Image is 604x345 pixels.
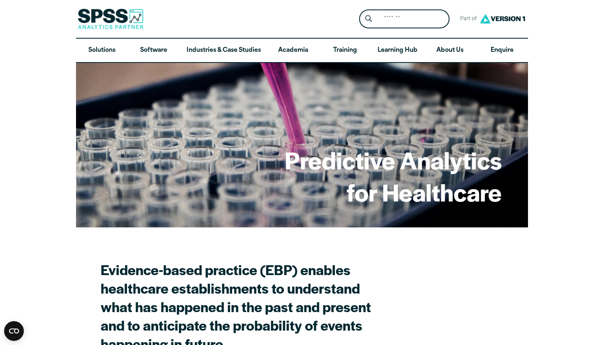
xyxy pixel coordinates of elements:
a: Learning Hub [371,39,424,63]
img: SPSS Analytics Partner [78,9,143,29]
a: Training [319,39,371,63]
button: Open CMP widget [4,321,24,341]
nav: Desktop version of site main menu [76,39,528,63]
svg: Search magnifying glass icon [365,15,372,22]
h1: Predictive Analytics for Healthcare [285,144,502,208]
a: Academia [267,39,319,63]
a: Enquire [476,39,528,63]
a: Industries & Case Studies [180,39,267,63]
a: Solutions [76,39,128,63]
span: Part of [456,13,478,25]
button: Search magnifying glass icon [361,12,376,27]
a: Software [128,39,180,63]
form: Site Header Search Form [359,9,450,29]
a: About Us [424,39,476,63]
img: Version1 Logo [478,11,527,26]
